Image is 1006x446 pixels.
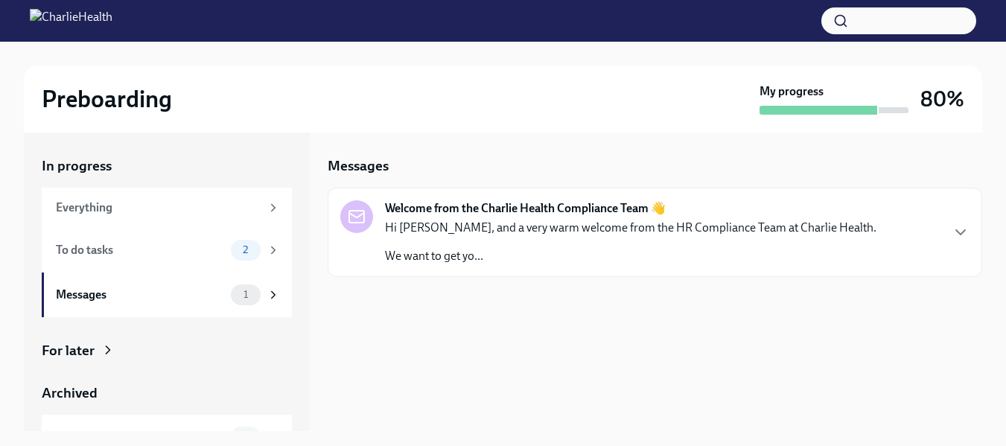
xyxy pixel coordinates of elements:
a: For later [42,341,292,360]
span: 1 [235,289,257,300]
div: Completed tasks [56,429,225,445]
span: 2 [234,244,257,255]
h2: Preboarding [42,84,172,114]
h5: Messages [328,156,389,176]
div: Everything [56,200,261,216]
div: To do tasks [56,242,225,258]
a: Everything [42,188,292,228]
a: To do tasks2 [42,228,292,273]
div: For later [42,341,95,360]
a: In progress [42,156,292,176]
img: CharlieHealth [30,9,112,33]
div: Messages [56,287,225,303]
h3: 80% [920,86,964,112]
a: Messages1 [42,273,292,317]
strong: Welcome from the Charlie Health Compliance Team 👋 [385,200,666,217]
strong: My progress [760,83,824,100]
a: Archived [42,383,292,403]
p: Hi [PERSON_NAME], and a very warm welcome from the HR Compliance Team at Charlie Health. [385,220,876,236]
p: We want to get yo... [385,248,876,264]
